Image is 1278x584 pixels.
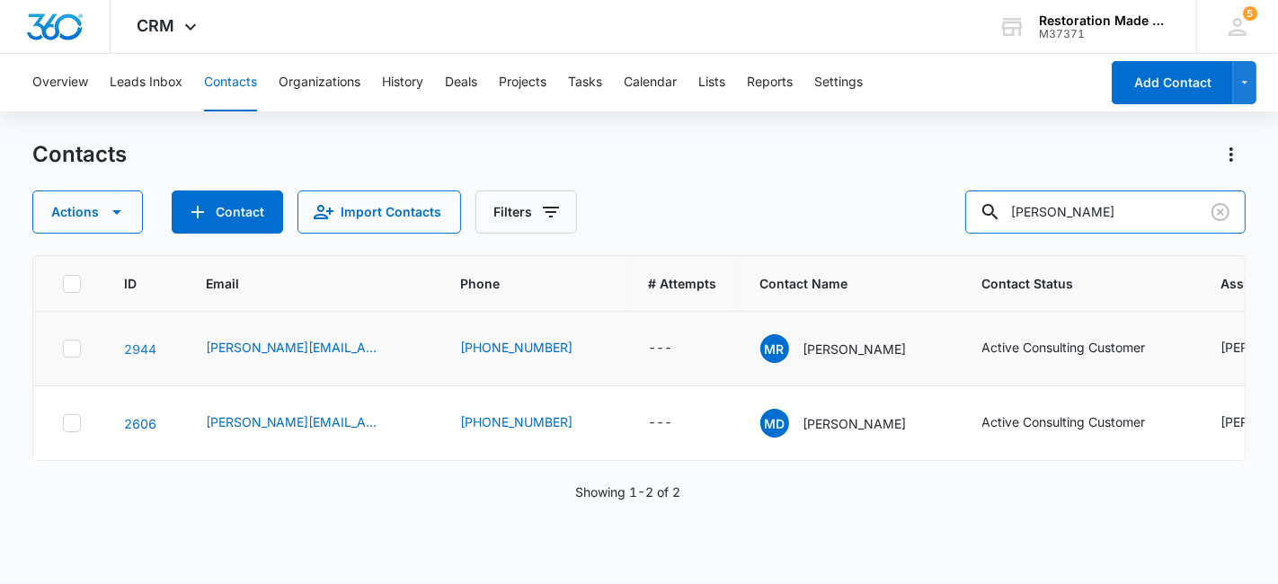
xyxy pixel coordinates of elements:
[624,54,677,111] button: Calendar
[982,338,1178,359] div: Contact Status - Active Consulting Customer - Select to Edit Field
[124,341,156,357] a: Navigate to contact details page for Mike Rutherford
[32,190,143,234] button: Actions
[204,54,257,111] button: Contacts
[461,412,573,431] a: [PHONE_NUMBER]
[461,338,606,359] div: Phone - 8102728820 - Select to Edit Field
[461,338,573,357] a: [PHONE_NUMBER]
[1112,61,1233,104] button: Add Contact
[649,274,717,293] span: # Attempts
[649,338,706,359] div: # Attempts - - Select to Edit Field
[965,190,1246,234] input: Search Contacts
[982,274,1152,293] span: Contact Status
[760,274,913,293] span: Contact Name
[982,412,1178,434] div: Contact Status - Active Consulting Customer - Select to Edit Field
[649,338,673,359] div: ---
[461,274,580,293] span: Phone
[982,412,1146,431] div: Active Consulting Customer
[138,16,175,35] span: CRM
[982,338,1146,357] div: Active Consulting Customer
[110,54,182,111] button: Leads Inbox
[172,190,283,234] button: Add Contact
[760,334,939,363] div: Contact Name - Mike Rutherford - Select to Edit Field
[803,340,907,358] p: [PERSON_NAME]
[1039,13,1170,28] div: account name
[1206,198,1235,226] button: Clear
[803,414,907,433] p: [PERSON_NAME]
[124,416,156,431] a: Navigate to contact details page for Michael DePew
[1217,140,1246,169] button: Actions
[382,54,423,111] button: History
[124,274,137,293] span: ID
[747,54,793,111] button: Reports
[32,54,88,111] button: Overview
[649,412,673,434] div: ---
[297,190,461,234] button: Import Contacts
[461,412,606,434] div: Phone - 5153795299 - Select to Edit Field
[1243,6,1257,21] div: notifications count
[649,412,706,434] div: # Attempts - - Select to Edit Field
[698,54,725,111] button: Lists
[760,409,939,438] div: Contact Name - Michael DePew - Select to Edit Field
[206,412,386,431] a: [PERSON_NAME][EMAIL_ADDRESS][PERSON_NAME][DOMAIN_NAME]
[279,54,360,111] button: Organizations
[445,54,477,111] button: Deals
[32,141,127,168] h1: Contacts
[206,338,386,357] a: [PERSON_NAME][EMAIL_ADDRESS][DOMAIN_NAME]
[760,334,789,363] span: MR
[206,274,392,293] span: Email
[814,54,863,111] button: Settings
[499,54,546,111] button: Projects
[760,409,789,438] span: MD
[475,190,577,234] button: Filters
[1039,28,1170,40] div: account id
[1243,6,1257,21] span: 5
[568,54,602,111] button: Tasks
[575,482,680,501] p: Showing 1-2 of 2
[206,412,418,434] div: Email - michael.depew@myalldry.com - Select to Edit Field
[206,338,418,359] div: Email - michael@apex-restoration.com - Select to Edit Field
